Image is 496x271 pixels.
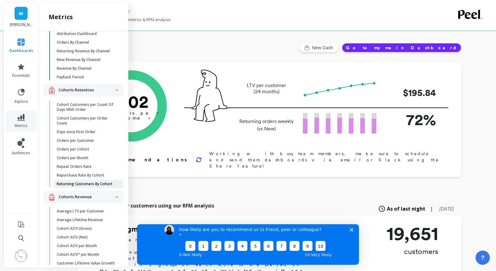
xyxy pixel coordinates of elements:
[57,226,92,231] p: Cohort AOV (Gross)
[481,253,485,262] span: ?
[57,155,88,160] p: Orders per Month
[49,193,55,201] img: navigation item icon
[57,102,116,112] p: Cohort Customers per Count Of Days With Order
[49,13,73,21] h2: metrics
[237,118,295,133] p: Returning orders weekly (vs New)
[49,86,55,94] img: navigation item icon
[57,31,97,36] p: Attribution Dashboard
[57,181,113,186] p: Returning Customers By Cohort
[98,156,188,164] p: Recommendations
[9,48,33,53] span: dashboards
[387,224,438,243] p: 19,651
[299,43,339,52] button: New Dash
[15,99,28,104] span: explore
[342,43,461,52] button: Go to my main Dashboard
[57,235,88,240] p: Cohort AOV (Net)
[57,243,97,248] p: Cohort AOV per Month
[10,22,33,27] p: Martie
[19,10,23,17] span: M
[115,196,118,198] img: down caret icon
[15,123,28,128] span: metrics
[57,164,91,169] p: Repeat Orders Rate
[439,205,454,212] span: [DATE]
[137,224,359,265] iframe: Survey by Kateryna from Peel
[57,40,89,45] p: Orders By Channel
[57,147,89,152] p: Orders per Cohort
[476,251,490,265] button: ?
[386,108,436,131] p: 72%
[430,205,433,212] span: |
[114,91,148,112] text: 3.02
[57,66,91,71] p: Revenue By Channel
[57,209,104,214] p: Average LTV per Customer
[386,86,436,100] p: $195.84
[57,252,99,257] p: Cohort AOV* per Month
[115,89,118,91] img: down caret icon
[57,138,94,143] p: Orders per Customer
[312,45,335,51] span: New Dash
[57,75,84,80] p: Payback Period
[103,110,159,116] tspan: orders per
[192,70,227,122] img: pal seatted on line
[59,87,115,93] p: Cohorts Retention
[209,151,441,169] p: Working with busy team members, make sure to schedule and send them dashboards via email or Slack...
[57,116,116,126] p: Cohort Customers per Order Count
[387,205,425,212] span: As of last night
[12,73,30,78] span: essentials
[57,217,103,222] p: Average Lifetime Revenue
[57,49,110,54] p: Returning Revenue By Channel
[112,115,151,121] tspan: customer
[387,247,438,256] p: customers
[237,82,295,95] p: LTV per customer (24 months)
[57,173,104,178] p: Repurchase Rate By Cohort
[59,194,115,200] p: Cohorts Revenue
[15,250,27,262] img: profile picture
[12,151,30,155] span: audiences
[84,202,214,209] p: Explore all of your customers using our RFM analysis
[57,261,116,271] p: Customer Lifetime Value Growth Rate
[57,129,95,134] p: Days since First Order
[57,57,100,62] p: New Revenue By Channel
